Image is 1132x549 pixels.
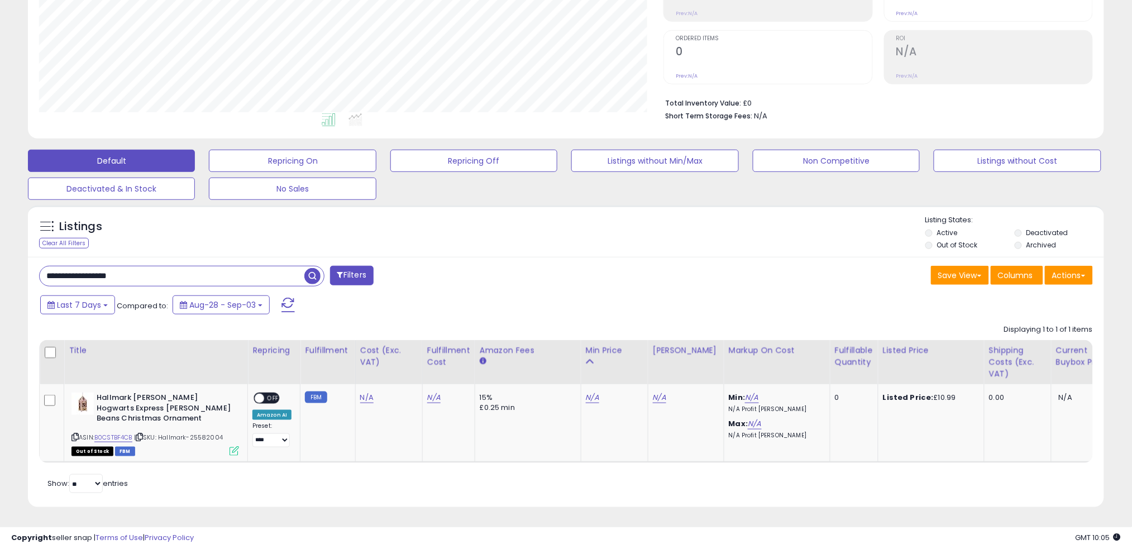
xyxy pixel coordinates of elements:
span: FBM [115,447,135,456]
a: Terms of Use [95,532,143,543]
a: N/A [360,392,374,403]
div: [PERSON_NAME] [653,345,719,356]
p: N/A Profit [PERSON_NAME] [729,405,821,413]
div: Amazon AI [252,410,292,420]
div: Preset: [252,422,292,447]
button: Repricing On [209,150,376,172]
a: N/A [748,418,761,429]
div: Displaying 1 to 1 of 1 items [1004,324,1093,335]
b: Hallmark [PERSON_NAME] Hogwarts Express [PERSON_NAME] Beans Christmas Ornament [97,393,232,427]
span: N/A [754,111,767,121]
label: Out of Stock [937,240,978,250]
button: Save View [931,266,989,285]
a: N/A [745,392,758,403]
div: 0 [835,393,870,403]
div: £0.25 min [480,403,572,413]
span: OFF [264,394,282,403]
div: Fulfillment Cost [427,345,470,368]
small: Amazon Fees. [480,356,486,366]
small: Prev: N/A [896,10,918,17]
span: Columns [998,270,1033,281]
a: B0CSTBF4CB [94,433,132,442]
h2: N/A [896,45,1092,60]
div: Clear All Filters [39,238,89,249]
span: Aug-28 - Sep-03 [189,299,256,311]
button: Filters [330,266,374,285]
h2: 0 [676,45,872,60]
strong: Copyright [11,532,52,543]
label: Active [937,228,958,237]
p: Listing States: [925,215,1104,226]
button: Columns [991,266,1043,285]
span: All listings that are currently out of stock and unavailable for purchase on Amazon [71,447,113,456]
button: Last 7 Days [40,295,115,314]
b: Total Inventory Value: [665,98,741,108]
a: N/A [427,392,441,403]
small: Prev: N/A [676,73,698,79]
span: Compared to: [117,300,168,311]
button: No Sales [209,178,376,200]
div: Fulfillable Quantity [835,345,873,368]
button: Actions [1045,266,1093,285]
div: Amazon Fees [480,345,576,356]
button: Aug-28 - Sep-03 [173,295,270,314]
div: Fulfillment [305,345,350,356]
small: FBM [305,392,327,403]
div: seller snap | | [11,533,194,543]
label: Deactivated [1026,228,1068,237]
div: 15% [480,393,572,403]
div: 0.00 [989,393,1043,403]
span: N/A [1059,392,1072,403]
div: Title [69,345,243,356]
b: Short Term Storage Fees: [665,111,752,121]
div: Listed Price [883,345,980,356]
div: Min Price [586,345,643,356]
div: Markup on Cost [729,345,825,356]
span: ROI [896,36,1092,42]
h5: Listings [59,219,102,235]
button: Deactivated & In Stock [28,178,195,200]
div: £10.99 [883,393,976,403]
button: Non Competitive [753,150,920,172]
span: 2025-09-11 10:05 GMT [1076,532,1121,543]
small: Prev: N/A [676,10,698,17]
div: Cost (Exc. VAT) [360,345,418,368]
a: N/A [653,392,666,403]
a: N/A [586,392,599,403]
th: The percentage added to the cost of goods (COGS) that forms the calculator for Min & Max prices. [724,340,830,384]
b: Max: [729,418,748,429]
div: Shipping Costs (Exc. VAT) [989,345,1047,380]
button: Default [28,150,195,172]
span: Last 7 Days [57,299,101,311]
img: A13E03GIt6L._SL40_.jpg [71,393,94,415]
div: ASIN: [71,393,239,455]
b: Listed Price: [883,392,934,403]
b: Min: [729,392,746,403]
button: Listings without Min/Max [571,150,738,172]
small: Prev: N/A [896,73,918,79]
a: Privacy Policy [145,532,194,543]
div: Repricing [252,345,295,356]
label: Archived [1026,240,1056,250]
div: Current Buybox Price [1056,345,1114,368]
button: Repricing Off [390,150,557,172]
span: Ordered Items [676,36,872,42]
li: £0 [665,96,1085,109]
span: | SKU: Hallmark-25582004 [134,433,223,442]
p: N/A Profit [PERSON_NAME] [729,432,821,440]
span: Show: entries [47,478,128,489]
button: Listings without Cost [934,150,1101,172]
